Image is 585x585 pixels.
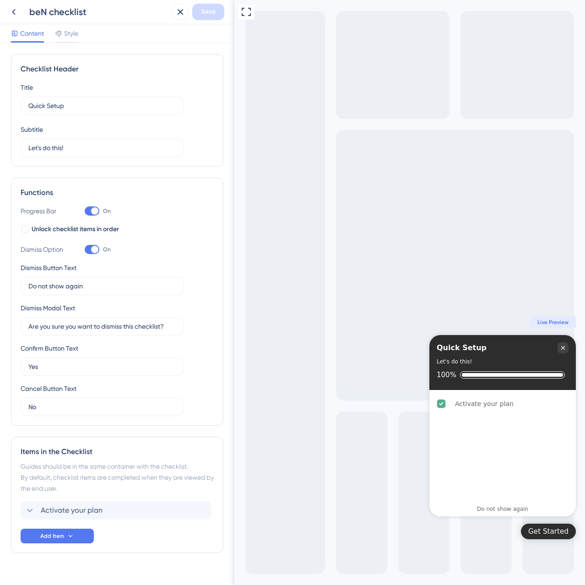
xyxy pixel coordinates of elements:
div: Checklist Container [195,335,341,516]
button: Add Item [21,529,94,543]
div: Progress Bar [21,206,66,217]
button: Save [192,4,224,20]
div: beN checklist [29,5,168,18]
div: Checklist progress: 100% [202,371,334,379]
div: Get Started [294,527,334,536]
div: Checklist Header [21,64,214,75]
input: Type the value [28,321,176,331]
div: Items in the Checklist [21,446,214,457]
input: Type the value [28,362,176,372]
div: Subtitle [21,124,43,135]
div: Quick Setup [202,342,252,353]
span: Add Item [40,532,64,540]
div: Dismiss Modal Text [21,303,75,314]
input: Header 2 [28,143,176,153]
div: Checklist items [195,390,341,499]
div: Close Checklist [323,342,334,353]
input: Type the value [28,402,176,412]
span: Content [20,28,44,39]
div: Activate your plan [221,398,279,409]
div: Title [21,82,33,93]
div: Functions [21,187,214,198]
input: Type the value [28,281,176,291]
div: Activate your plan is complete. [199,394,338,414]
div: Open Get Started checklist [287,524,341,539]
span: Activate your plan [41,505,103,516]
div: Dismiss Option [21,244,66,255]
div: Guides should be in the same container with the checklist. By default, checklist items are comple... [21,461,214,494]
input: Header 1 [28,101,176,111]
span: Unlock checklist items in order [32,224,119,235]
div: 100% [202,371,222,379]
div: Cancel Button Text [21,383,76,394]
span: Style [64,28,78,39]
div: Let's do this! [202,357,238,366]
div: Confirm Button Text [21,343,78,354]
div: Dismiss Button Text [21,262,76,273]
span: On [103,207,111,215]
div: Do not show again [243,505,294,513]
span: Save [201,6,216,17]
span: Live Preview [303,319,334,326]
span: On [103,246,111,253]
